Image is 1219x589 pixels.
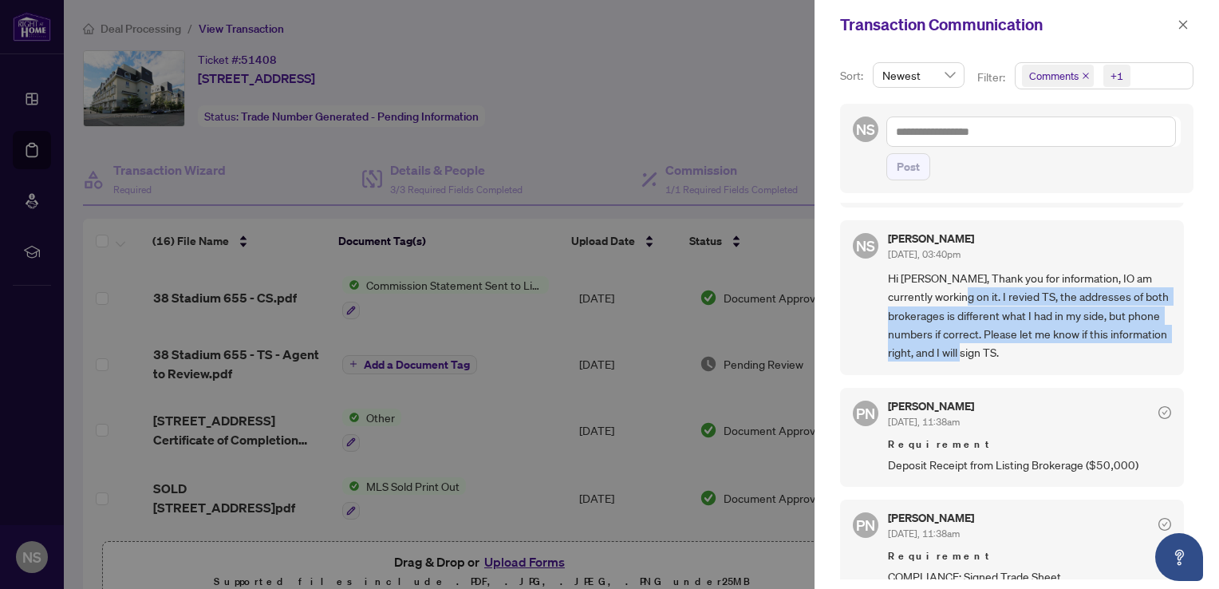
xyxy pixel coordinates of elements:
span: Requirement [888,437,1171,453]
button: Open asap [1155,533,1203,581]
span: COMPLIANCE: Signed Trade Sheet [888,567,1171,586]
span: check-circle [1158,406,1171,419]
span: Hi [PERSON_NAME], Thank you for information, IO am currently working on it. I revied TS, the addr... [888,269,1171,362]
span: NS [856,118,875,140]
span: close [1082,72,1090,80]
h5: [PERSON_NAME] [888,401,974,412]
span: PN [856,402,875,425]
p: Sort: [840,67,866,85]
span: [DATE], 11:38am [888,528,960,540]
h5: [PERSON_NAME] [888,233,974,244]
button: Post [886,153,930,180]
span: [DATE], 03:40pm [888,248,961,260]
span: Requirement [888,548,1171,564]
span: NS [856,235,875,257]
span: Newest [882,63,955,87]
div: +1 [1111,68,1123,84]
span: Deposit Receipt from Listing Brokerage ($50,000) [888,456,1171,474]
h5: [PERSON_NAME] [888,512,974,524]
p: Filter: [977,69,1008,86]
div: Transaction Communication [840,13,1173,37]
span: [DATE], 11:38am [888,416,960,428]
span: Comments [1029,68,1079,84]
span: Comments [1022,65,1094,87]
span: PN [856,514,875,536]
span: check-circle [1158,518,1171,531]
span: close [1178,19,1189,30]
